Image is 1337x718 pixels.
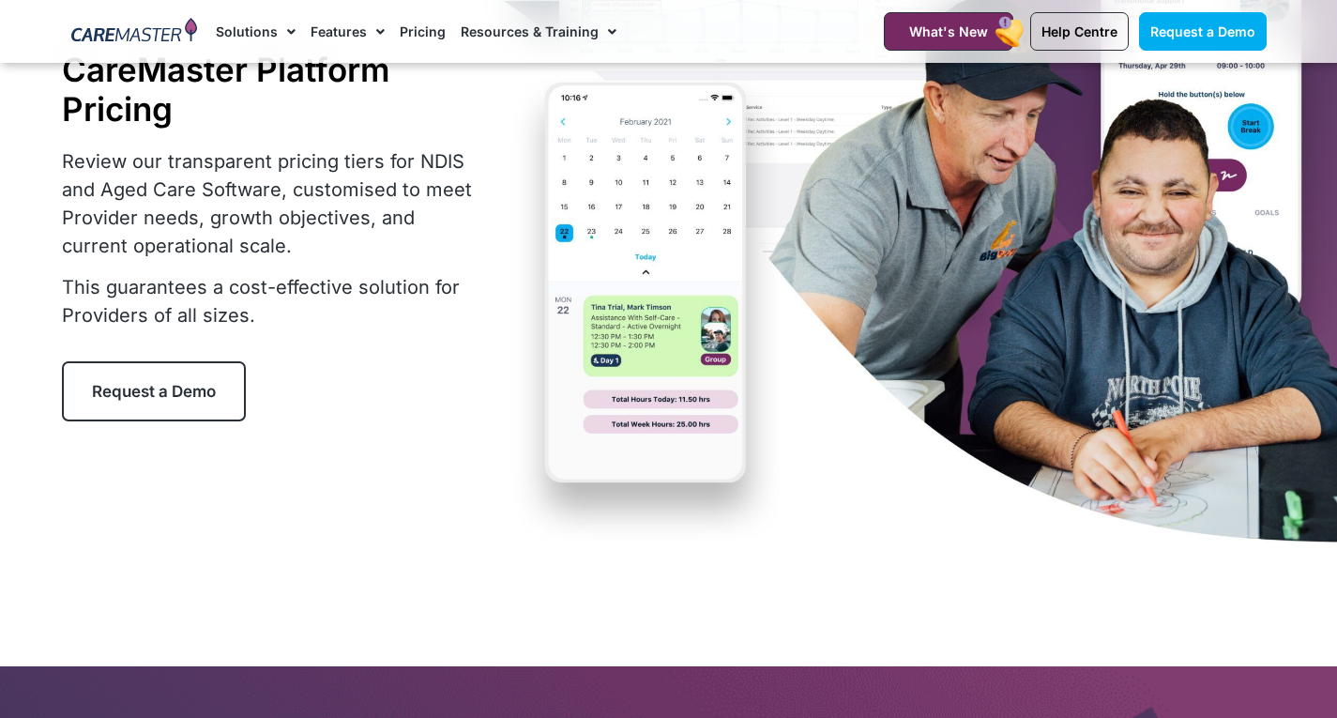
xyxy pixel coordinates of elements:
[92,382,216,401] span: Request a Demo
[1030,12,1129,51] a: Help Centre
[71,18,198,46] img: CareMaster Logo
[62,273,484,329] p: This guarantees a cost-effective solution for Providers of all sizes.
[62,50,484,129] h1: CareMaster Platform Pricing
[1150,23,1255,39] span: Request a Demo
[909,23,988,39] span: What's New
[62,147,484,260] p: Review our transparent pricing tiers for NDIS and Aged Care Software, customised to meet Provider...
[1139,12,1267,51] a: Request a Demo
[884,12,1013,51] a: What's New
[1041,23,1117,39] span: Help Centre
[62,361,246,421] a: Request a Demo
